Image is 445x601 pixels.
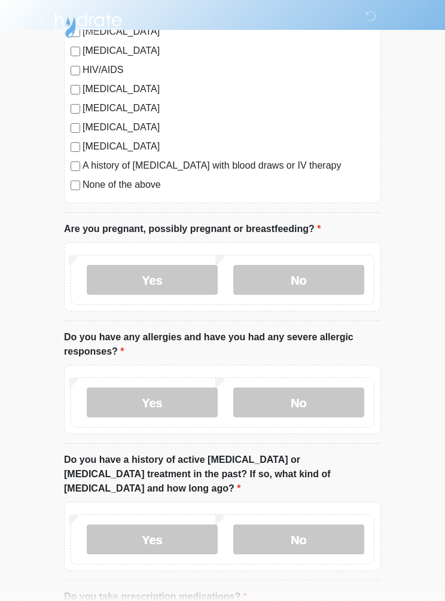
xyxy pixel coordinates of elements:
label: Yes [87,525,218,555]
input: HIV/AIDS [71,66,80,76]
label: [MEDICAL_DATA] [83,44,374,59]
input: None of the above [71,181,80,191]
input: [MEDICAL_DATA] [71,86,80,95]
img: Hydrate IV Bar - Flagstaff Logo [52,9,124,39]
input: A history of [MEDICAL_DATA] with blood draws or IV therapy [71,162,80,172]
label: [MEDICAL_DATA] [83,140,374,154]
label: A history of [MEDICAL_DATA] with blood draws or IV therapy [83,159,374,173]
label: Are you pregnant, possibly pregnant or breastfeeding? [64,222,321,237]
label: Yes [87,266,218,295]
label: [MEDICAL_DATA] [83,102,374,116]
label: No [233,525,364,555]
label: Do you have any allergies and have you had any severe allergic responses? [64,331,381,359]
label: [MEDICAL_DATA] [83,83,374,97]
label: None of the above [83,178,374,193]
label: [MEDICAL_DATA] [83,121,374,135]
input: [MEDICAL_DATA] [71,143,80,152]
label: Yes [87,388,218,418]
label: Do you have a history of active [MEDICAL_DATA] or [MEDICAL_DATA] treatment in the past? If so, wh... [64,453,381,496]
label: No [233,266,364,295]
input: [MEDICAL_DATA] [71,105,80,114]
label: HIV/AIDS [83,63,374,78]
input: [MEDICAL_DATA] [71,124,80,133]
input: [MEDICAL_DATA] [71,47,80,57]
label: No [233,388,364,418]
